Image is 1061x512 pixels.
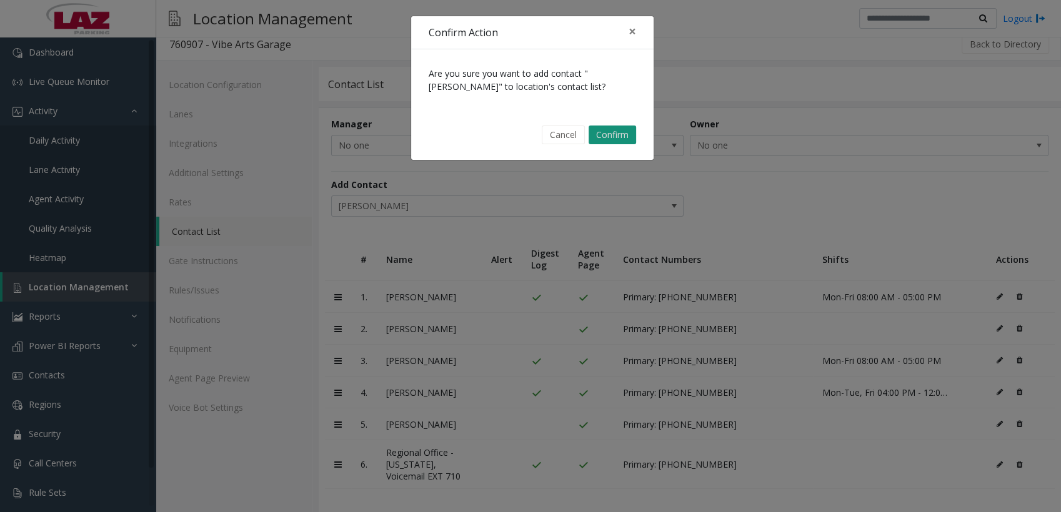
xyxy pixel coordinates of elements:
span: × [629,22,636,40]
button: Cancel [542,126,585,144]
h4: Confirm Action [429,25,498,40]
button: Confirm [589,126,636,144]
div: Are you sure you want to add contact "[PERSON_NAME]" to location's contact list? [411,49,654,111]
button: Close [620,16,645,47]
